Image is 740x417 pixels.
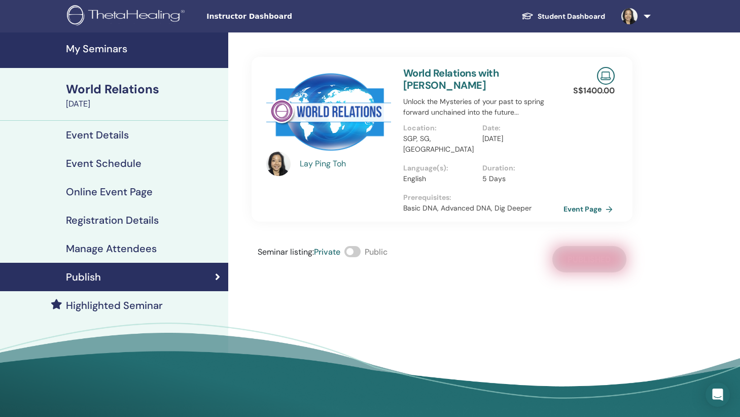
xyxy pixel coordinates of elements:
a: Lay Ping Toh [300,158,394,170]
p: Prerequisites : [403,192,562,203]
span: Private [314,247,340,257]
p: Duration : [482,163,555,173]
h4: Registration Details [66,214,159,226]
h4: Highlighted Seminar [66,299,163,311]
p: SGP, SG, [GEOGRAPHIC_DATA] [403,133,476,155]
h4: Online Event Page [66,186,153,198]
a: Event Page [563,201,617,217]
a: Student Dashboard [513,7,613,26]
img: World Relations [266,67,391,155]
h4: Event Schedule [66,157,142,169]
img: default.jpg [266,152,291,176]
span: Public [365,247,387,257]
img: default.jpg [621,8,638,24]
img: logo.png [67,5,188,28]
p: English [403,173,476,184]
span: Seminar listing : [258,247,314,257]
p: Basic DNA, Advanced DNA, Dig Deeper [403,203,562,214]
img: graduation-cap-white.svg [521,12,534,20]
h4: Manage Attendees [66,242,157,255]
p: [DATE] [482,133,555,144]
h4: My Seminars [66,43,222,55]
h4: Event Details [66,129,129,141]
p: Location : [403,123,476,133]
p: Language(s) : [403,163,476,173]
div: Open Intercom Messenger [706,383,730,407]
div: [DATE] [66,98,222,110]
p: 5 Days [482,173,555,184]
p: Date : [482,123,555,133]
a: World Relations with [PERSON_NAME] [403,66,499,92]
div: World Relations [66,81,222,98]
h4: Publish [66,271,101,283]
a: World Relations[DATE] [60,81,228,110]
p: S$ 1400.00 [573,85,615,97]
span: Instructor Dashboard [206,11,359,22]
img: Live Online Seminar [597,67,615,85]
p: Unlock the Mysteries of your past to spring forward unchained into the future... [403,96,562,118]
